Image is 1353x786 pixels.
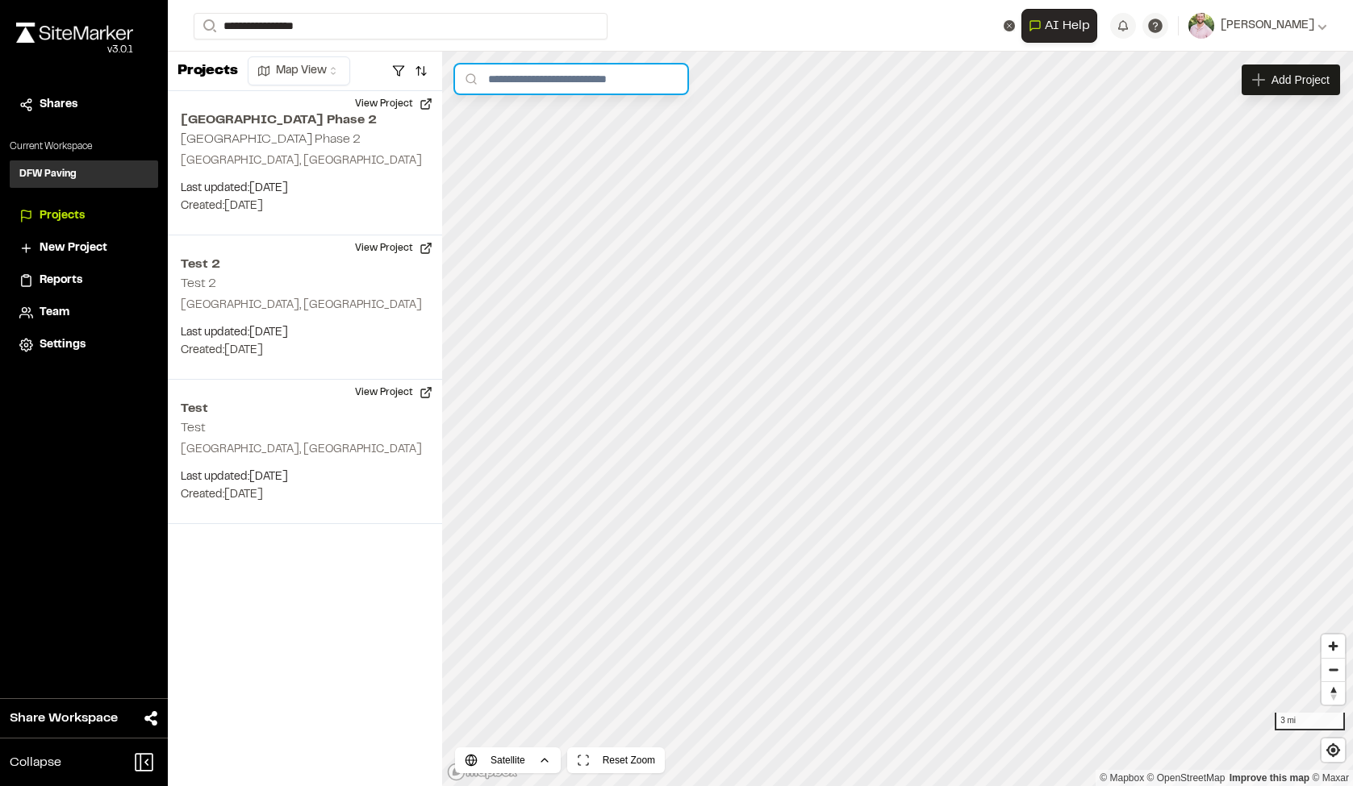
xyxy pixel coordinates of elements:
[1188,13,1214,39] img: User
[10,139,158,154] p: Current Workspace
[40,304,69,322] span: Team
[19,304,148,322] a: Team
[10,709,118,728] span: Share Workspace
[19,239,148,257] a: New Project
[19,336,148,354] a: Settings
[1045,16,1090,35] span: AI Help
[40,96,77,114] span: Shares
[19,207,148,225] a: Projects
[40,239,107,257] span: New Project
[19,272,148,289] a: Reports
[19,167,77,181] h3: DFW Paving
[40,336,86,354] span: Settings
[1021,9,1097,43] button: Open AI Assistant
[1221,17,1314,35] span: [PERSON_NAME]
[1188,13,1327,39] button: [PERSON_NAME]
[40,207,85,225] span: Projects
[40,272,82,289] span: Reports
[16,43,133,57] div: Oh geez...please don't...
[10,753,61,772] span: Collapse
[194,13,223,40] button: Search
[1004,20,1015,31] button: Clear text
[1021,9,1104,43] div: Open AI Assistant
[16,23,133,43] img: rebrand.png
[19,96,148,114] a: Shares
